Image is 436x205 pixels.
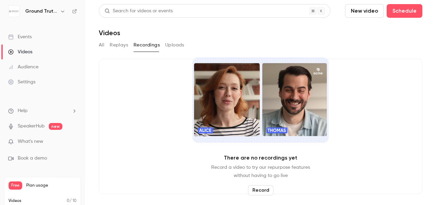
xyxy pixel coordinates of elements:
button: New video [345,4,384,18]
p: Record a video to try our repurpose features without having to go live [211,163,310,180]
button: Schedule [387,4,422,18]
div: Audience [8,64,38,70]
div: Videos [8,49,32,55]
div: Settings [8,79,35,85]
span: 0 [67,199,69,203]
li: help-dropdown-opener [8,107,77,114]
span: Plan usage [26,183,77,188]
button: All [99,40,104,51]
h6: Ground Truth Intelligence [25,8,57,15]
div: Search for videos or events [105,8,173,15]
p: / 10 [67,198,77,204]
h1: Videos [99,29,120,37]
span: Book a demo [18,155,47,162]
span: Help [18,107,28,114]
button: Replays [110,40,128,51]
p: There are no recordings yet [224,154,297,162]
p: Videos [9,198,21,204]
div: Events [8,33,32,40]
section: Videos [99,4,422,201]
span: new [49,123,62,130]
button: Recordings [134,40,160,51]
span: What's new [18,138,43,145]
a: SpeakerHub [18,123,45,130]
button: Record [248,185,274,195]
img: Ground Truth Intelligence [9,6,19,17]
button: Uploads [165,40,184,51]
span: Free [9,181,22,190]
